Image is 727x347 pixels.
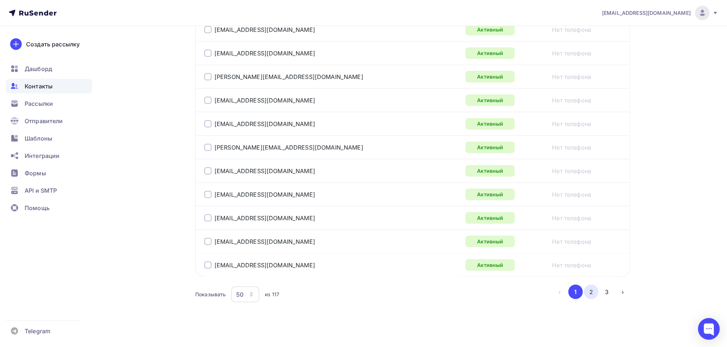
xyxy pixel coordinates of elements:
a: Контакты [6,79,92,93]
a: [EMAIL_ADDRESS][DOMAIN_NAME] [214,167,315,175]
a: Нет телефона [552,237,591,246]
a: [EMAIL_ADDRESS][DOMAIN_NAME] [214,120,315,127]
a: Нет телефона [552,214,591,222]
span: API и SMTP [25,186,57,195]
span: Контакты [25,82,53,91]
div: Создать рассылку [26,40,80,49]
a: Дашборд [6,62,92,76]
a: [PERSON_NAME][EMAIL_ADDRESS][DOMAIN_NAME] [214,144,363,151]
div: Активный [465,95,515,106]
span: Отправители [25,117,63,125]
div: Активный [465,165,515,177]
a: Отправители [6,114,92,128]
a: Нет телефона [552,261,591,269]
a: Нет телефона [552,25,591,34]
span: Рассылки [25,99,53,108]
div: Активный [465,259,515,271]
a: Нет телефона [552,167,591,175]
a: Нет телефона [552,143,591,152]
span: Интеграции [25,151,59,160]
a: [EMAIL_ADDRESS][DOMAIN_NAME] [214,262,315,269]
button: 50 [231,286,260,303]
a: [EMAIL_ADDRESS][DOMAIN_NAME] [214,26,315,33]
span: Telegram [25,327,50,335]
div: 50 [236,290,243,299]
div: Активный [465,189,515,200]
div: Активный [465,236,515,247]
a: Нет телефона [552,120,591,128]
div: Активный [465,142,515,153]
a: [EMAIL_ADDRESS][DOMAIN_NAME] [214,191,315,198]
span: Шаблоны [25,134,52,143]
div: из 117 [265,291,279,298]
button: Go to page 2 [584,285,598,299]
a: [PERSON_NAME][EMAIL_ADDRESS][DOMAIN_NAME] [214,73,363,80]
div: Активный [465,24,515,35]
a: Рассылки [6,96,92,111]
a: [EMAIL_ADDRESS][DOMAIN_NAME] [214,50,315,57]
div: Показывать [195,291,226,298]
a: Нет телефона [552,49,591,58]
a: Нет телефона [552,96,591,105]
button: Go to page 3 [600,285,614,299]
button: Go to next page [615,285,630,299]
a: [EMAIL_ADDRESS][DOMAIN_NAME] [214,97,315,104]
div: Активный [465,118,515,130]
span: Формы [25,169,46,177]
div: Активный [465,212,515,224]
a: [EMAIL_ADDRESS][DOMAIN_NAME] [214,214,315,222]
a: Нет телефона [552,190,591,199]
div: Активный [465,71,515,83]
button: Go to page 1 [568,285,583,299]
span: Помощь [25,204,50,212]
span: [EMAIL_ADDRESS][DOMAIN_NAME] [602,9,691,17]
a: Нет телефона [552,72,591,81]
span: Дашборд [25,64,52,73]
a: [EMAIL_ADDRESS][DOMAIN_NAME] [214,238,315,245]
a: Шаблоны [6,131,92,146]
div: Активный [465,47,515,59]
a: [EMAIL_ADDRESS][DOMAIN_NAME] [602,6,718,20]
a: Формы [6,166,92,180]
ul: Pagination [552,285,630,299]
